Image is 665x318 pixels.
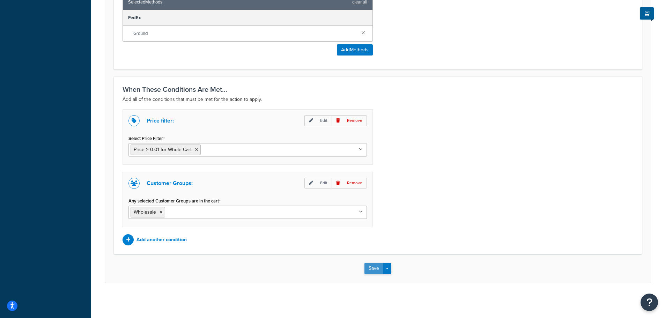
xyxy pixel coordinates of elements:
button: Open Resource Center [641,294,658,311]
button: Save [364,263,383,274]
div: FedEx [123,10,372,26]
h3: When These Conditions Are Met... [123,86,633,93]
p: Edit [304,115,332,126]
button: AddMethods [337,44,373,56]
p: Edit [304,178,332,188]
p: Add another condition [136,235,187,245]
span: Price ≥ 0.01 for Whole Cart [134,146,192,153]
p: Price filter: [147,116,174,126]
span: Wholesale [134,208,156,216]
p: Customer Groups: [147,178,193,188]
p: Add all of the conditions that must be met for the action to apply. [123,95,633,104]
span: Ground [133,29,356,38]
label: Any selected Customer Groups are in the cart [128,198,221,204]
p: Remove [332,178,367,188]
button: Show Help Docs [640,7,654,20]
label: Select Price Filter [128,136,165,141]
p: Remove [332,115,367,126]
